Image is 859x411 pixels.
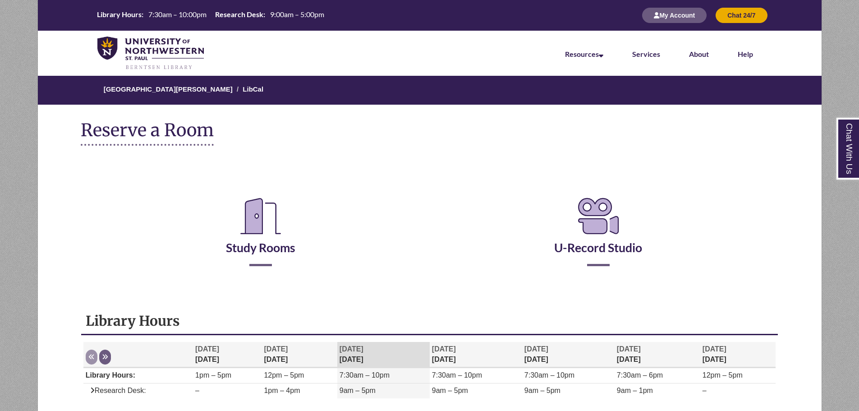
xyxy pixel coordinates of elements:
span: 12pm – 5pm [703,371,743,379]
table: Hours Today [93,9,328,20]
span: 1pm – 5pm [195,371,231,379]
th: [DATE] [700,342,776,368]
span: Research Desk: [86,387,146,394]
span: [DATE] [264,345,288,353]
a: Services [632,50,660,58]
button: Previous week [86,350,97,365]
span: – [195,387,199,394]
span: 7:30am – 6pm [617,371,663,379]
th: [DATE] [615,342,700,368]
span: 9am – 5pm [340,387,376,394]
th: [DATE] [337,342,430,368]
div: Reserve a Room [81,168,779,293]
span: 12pm – 5pm [264,371,304,379]
th: [DATE] [522,342,615,368]
span: [DATE] [432,345,456,353]
span: [DATE] [340,345,363,353]
span: – [703,387,707,394]
img: UNWSP Library Logo [97,37,204,70]
span: 7:30am – 10:00pm [148,10,207,18]
span: 9am – 5pm [432,387,468,394]
span: 7:30am – 10pm [340,371,390,379]
a: My Account [642,11,707,19]
th: Research Desk: [211,9,266,19]
a: Chat 24/7 [716,11,767,19]
th: [DATE] [262,342,337,368]
span: 1pm – 4pm [264,387,300,394]
a: [GEOGRAPHIC_DATA][PERSON_NAME] [104,85,233,93]
a: LibCal [243,85,263,93]
a: Resources [565,50,603,58]
a: Study Rooms [226,218,295,255]
h1: Library Hours [86,312,774,329]
nav: Breadcrumb [18,76,841,105]
span: [DATE] [617,345,641,353]
button: Chat 24/7 [716,8,767,23]
a: Hours Today [93,9,328,21]
td: Library Hours: [83,368,193,383]
span: [DATE] [524,345,548,353]
a: Help [738,50,753,58]
span: [DATE] [195,345,219,353]
a: About [689,50,709,58]
th: Library Hours: [93,9,145,19]
th: [DATE] [193,342,262,368]
span: 9am – 1pm [617,387,653,394]
span: 7:30am – 10pm [432,371,482,379]
h1: Reserve a Room [81,120,214,146]
th: [DATE] [430,342,522,368]
a: U-Record Studio [554,218,642,255]
span: 9am – 5pm [524,387,560,394]
span: 7:30am – 10pm [524,371,574,379]
button: My Account [642,8,707,23]
span: [DATE] [703,345,726,353]
button: Next week [99,350,111,365]
span: 9:00am – 5:00pm [270,10,324,18]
